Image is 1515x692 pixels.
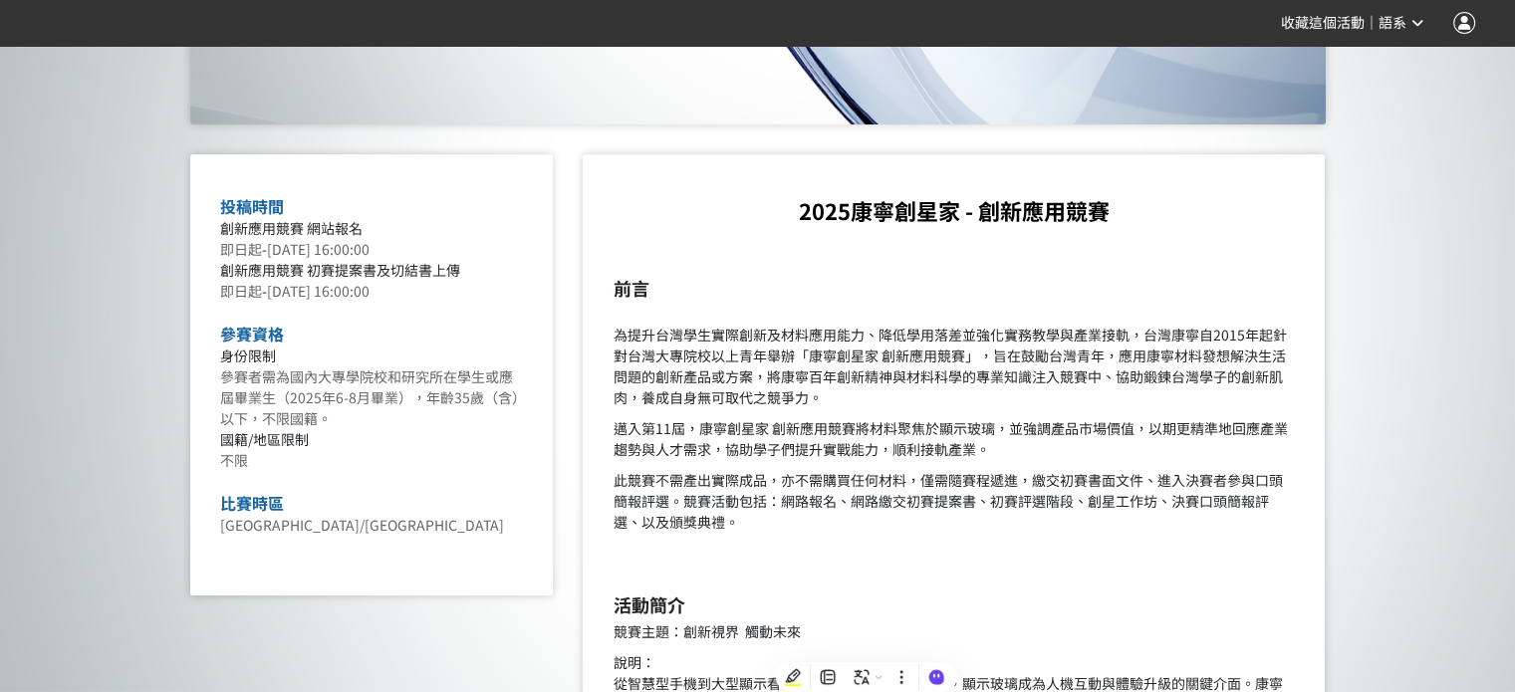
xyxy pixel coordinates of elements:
[799,194,1110,226] strong: 2025康寧創星家 - 創新應用競賽
[262,239,267,259] span: -
[613,418,1295,460] p: 邁入第11屆，康寧創星家 創新應用競賽將材料聚焦於顯示玻璃，並強調產品市場價值，以期更精準地回應產業趨勢與人才需求，協助學子們提升實戰能力，順利接軌產業。
[1379,15,1406,31] span: 語系
[220,239,262,259] span: 即日起
[220,194,284,218] span: 投稿時間
[1281,15,1365,31] span: 收藏這個活動
[220,515,504,535] span: [GEOGRAPHIC_DATA]/[GEOGRAPHIC_DATA]
[613,470,1295,533] p: 此競賽不需產出實際成品，亦不需購買任何材料，僅需隨賽程遞進，繳交初賽書面文件、進入決賽者參與口頭簡報評選。競賽活動包括：網路報名、網路繳交初賽提案書、初賽評選階段、創星工作坊、決賽口頭簡報評選、...
[613,275,648,301] strong: 前言
[220,346,276,365] span: 身份限制
[220,429,309,449] span: 國籍/地區限制
[220,260,460,280] span: 創新應用競賽 初賽提案書及切結書上傳
[613,621,1295,642] p: 競賽主題：創新視界 觸動未來
[613,304,1295,408] p: 為提升台灣學生實際創新及材料應用能力、降低學用落差並強化實務教學與產業接軌，台灣康寧自2015年起針對台灣大專院校以上青年舉辦「康寧創星家 創新應用競賽」，旨在鼓勵台灣青年，應用康寧材料發想解決...
[220,218,363,238] span: 創新應用競賽 網站報名
[220,366,519,428] span: 參賽者需為國內大專學院校和研究所在學生或應屆畢業生（2025年6-8月畢業），年齡35歲（含）以下，不限國籍。
[220,491,284,515] span: 比賽時區
[267,239,370,259] span: [DATE] 16:00:00
[613,591,684,617] strong: 活動簡介
[220,450,248,470] span: 不限
[220,281,262,301] span: 即日起
[1365,13,1379,34] span: ｜
[220,322,284,346] span: 參賽資格
[267,281,370,301] span: [DATE] 16:00:00
[262,281,267,301] span: -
